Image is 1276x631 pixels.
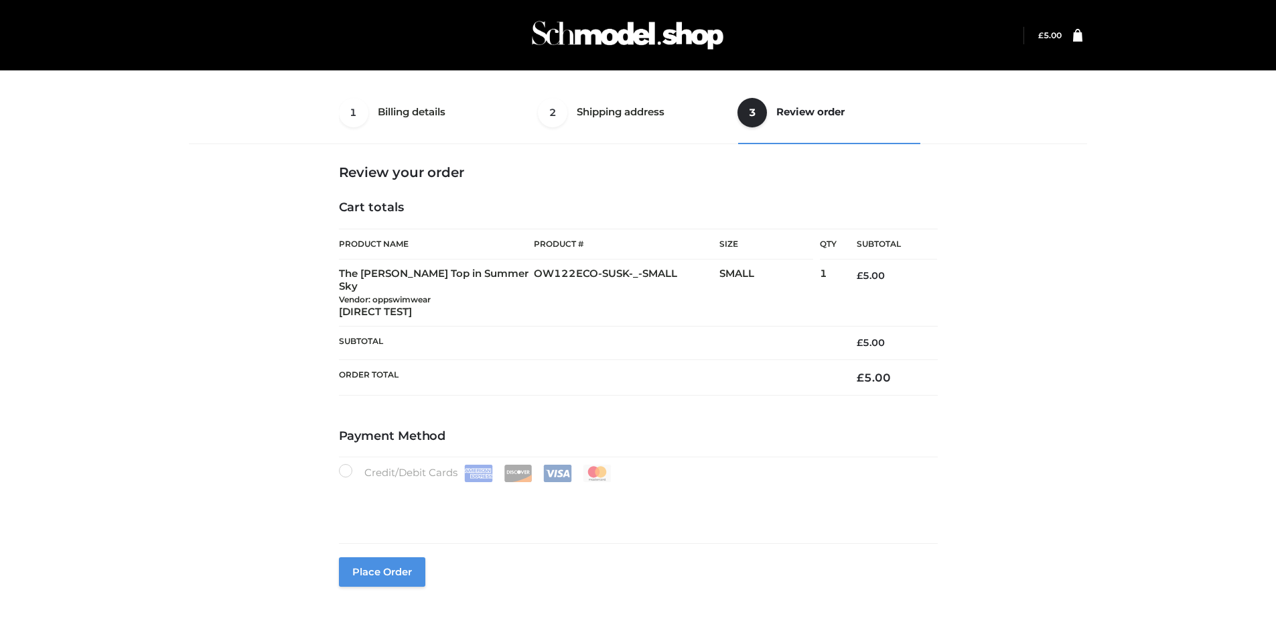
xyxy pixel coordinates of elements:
img: Visa [543,465,572,482]
span: £ [1038,30,1044,40]
small: Vendor: oppswimwear [339,294,431,304]
th: Qty [820,229,837,260]
th: Subtotal [339,327,837,359]
img: Discover [504,465,533,482]
bdi: 5.00 [857,337,885,349]
h4: Cart totals [339,200,938,215]
th: Product # [534,229,719,260]
th: Subtotal [837,229,937,260]
label: Credit/Debit Cards [339,464,613,482]
img: Amex [464,465,493,482]
bdi: 5.00 [857,371,891,384]
td: OW122ECO-SUSK-_-SMALL [534,260,719,327]
a: £5.00 [1038,30,1062,40]
iframe: Secure payment input frame [336,479,935,528]
h3: Review your order [339,164,938,180]
bdi: 5.00 [857,270,885,282]
bdi: 5.00 [1038,30,1062,40]
td: The [PERSON_NAME] Top in Summer Sky [DIRECT TEST] [339,260,535,327]
td: SMALL [719,260,820,327]
img: Mastercard [583,465,612,482]
td: 1 [820,260,837,327]
th: Product Name [339,229,535,260]
span: £ [857,337,863,349]
span: £ [857,371,864,384]
th: Size [719,229,813,260]
img: Schmodel Admin 964 [527,9,728,62]
h4: Payment Method [339,429,938,444]
button: Place order [339,557,425,587]
span: £ [857,270,863,282]
th: Order Total [339,359,837,395]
